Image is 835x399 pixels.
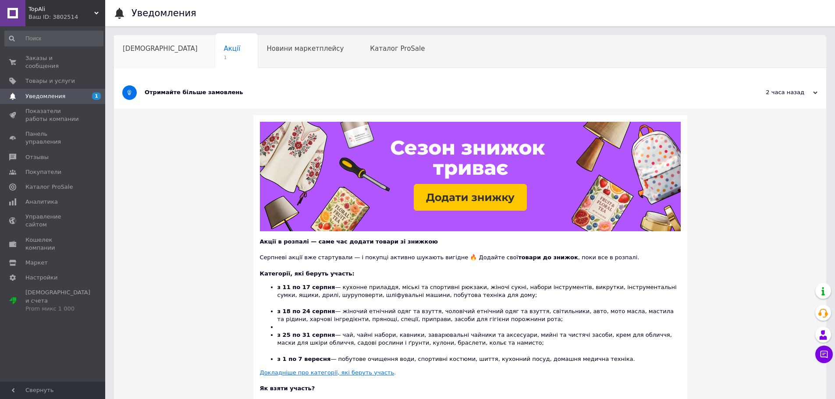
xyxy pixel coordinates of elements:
[28,13,105,21] div: Ваш ID: 3802514
[277,331,681,355] li: — чай, чайні набори, кавники, заварювальні чайники та аксесуари, мийні та чистячі засоби, крем дл...
[370,45,425,53] span: Каталог ProSale
[131,8,196,18] h1: Уведомления
[25,236,81,252] span: Кошелек компании
[260,385,315,392] b: Як взяти участь?
[4,31,103,46] input: Поиск
[92,92,101,100] span: 1
[277,283,681,307] li: — кухонне приладдя, міські та спортивні рюкзаки, жіночі сукні, набори інструментів, викрутки, інс...
[260,369,396,376] a: Докладніше про категорії, які беруть участь.
[28,5,94,13] span: TopAli
[25,289,90,313] span: [DEMOGRAPHIC_DATA] и счета
[25,92,65,100] span: Уведомления
[260,270,355,277] b: Категорії, які беруть участь:
[25,153,49,161] span: Отзывы
[277,356,331,362] b: з 1 по 7 вересня
[277,308,335,314] b: з 18 по 24 серпня
[277,355,681,363] li: — побутове очищення води, спортивні костюми, шиття, кухонний посуд, домашня медична техніка.
[25,274,57,282] span: Настройки
[277,307,681,323] li: — жіночий етнічний одяг та взуття, чоловічий етнічний одяг та взуття, світильники, авто, мото мас...
[260,246,681,261] div: Серпневі акції вже стартували — і покупці активно шукають вигідне 🔥 Додайте свої , поки все в роз...
[730,88,817,96] div: 2 часа назад
[277,332,335,338] b: з 25 по 31 серпня
[25,168,61,176] span: Покупатели
[25,259,48,267] span: Маркет
[266,45,344,53] span: Новини маркетплейсу
[224,45,241,53] span: Акції
[224,54,241,61] span: 1
[260,369,394,376] u: Докладніше про категорії, які беруть участь
[25,305,90,313] div: Prom микс 1 000
[25,54,81,70] span: Заказы и сообщения
[518,254,578,261] b: товари до знижок
[123,45,198,53] span: [DEMOGRAPHIC_DATA]
[25,183,73,191] span: Каталог ProSale
[25,213,81,229] span: Управление сайтом
[25,107,81,123] span: Показатели работы компании
[25,130,81,146] span: Панель управления
[277,284,335,290] b: з 11 по 17 серпня
[260,238,438,245] b: Акції в розпалі — саме час додати товари зі знижкою
[145,88,730,96] div: Отримайте більше замовлень
[25,198,58,206] span: Аналитика
[25,77,75,85] span: Товары и услуги
[815,346,833,363] button: Чат с покупателем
